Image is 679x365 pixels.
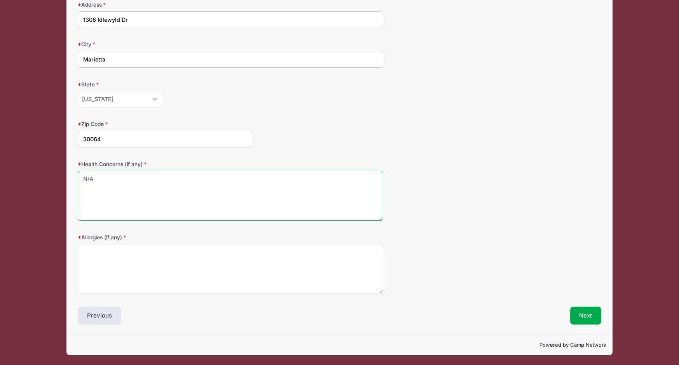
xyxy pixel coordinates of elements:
p: Powered by Camp Network [73,341,606,349]
input: xxxxx [78,131,252,147]
label: Address [78,1,252,9]
label: Allergies (if any) [78,233,252,241]
button: Next [570,307,602,325]
label: Health Concerns (if any) [78,160,252,168]
label: Zip Code [78,120,252,128]
label: City [78,40,252,48]
label: State [78,81,252,88]
button: Previous [78,307,121,325]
